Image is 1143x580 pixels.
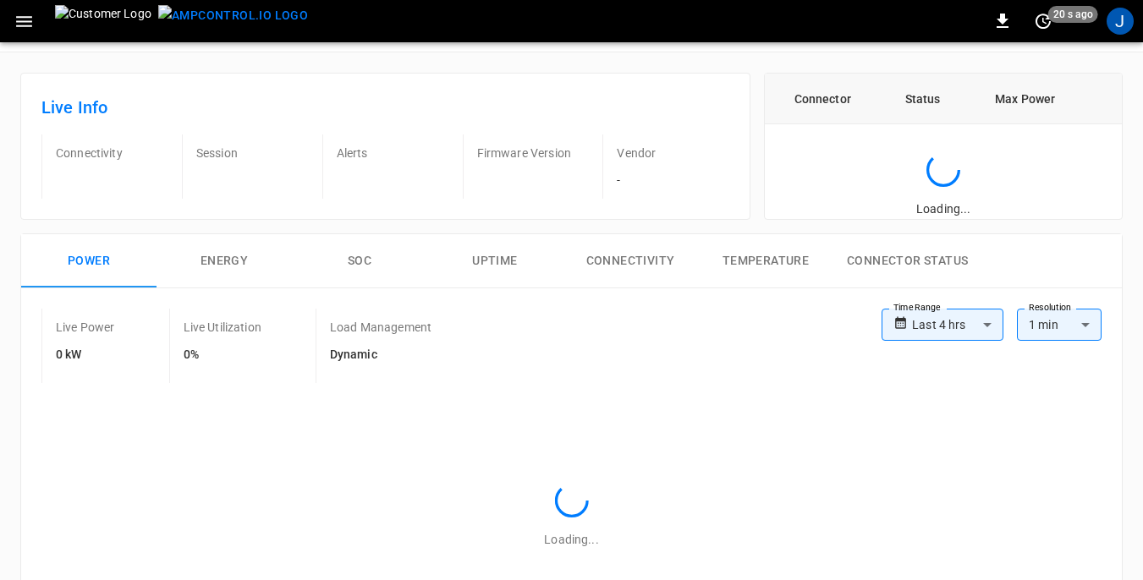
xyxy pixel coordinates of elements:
[21,234,157,288] button: Power
[158,5,308,26] img: ampcontrol.io logo
[330,346,431,364] h6: Dynamic
[292,234,427,288] button: SOC
[157,234,292,288] button: Energy
[698,234,833,288] button: Temperature
[544,533,598,546] span: Loading...
[833,234,981,288] button: Connector Status
[563,234,698,288] button: Connectivity
[337,145,449,161] p: Alerts
[916,202,970,216] span: Loading...
[427,234,563,288] button: Uptime
[1017,309,1102,341] div: 1 min
[765,74,1122,124] table: connector table
[55,5,151,37] img: Customer Logo
[56,145,168,161] p: Connectivity
[56,319,115,336] p: Live Power
[965,74,1085,124] th: Max Power
[56,346,115,364] h6: 0 kW
[765,74,880,124] th: Connector
[1030,8,1057,35] button: set refresh interval
[196,145,309,161] p: Session
[1029,301,1071,315] label: Resolution
[880,74,965,124] th: Status
[912,309,1003,341] div: Last 4 hrs
[330,319,431,336] p: Load Management
[41,94,729,121] h6: Live Info
[893,301,941,315] label: Time Range
[184,319,261,336] p: Live Utilization
[184,346,261,364] h6: 0%
[477,145,590,161] p: Firmware Version
[617,145,729,161] p: Vendor
[617,172,729,189] p: -
[1048,6,1098,23] span: 20 s ago
[1107,8,1134,35] div: profile-icon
